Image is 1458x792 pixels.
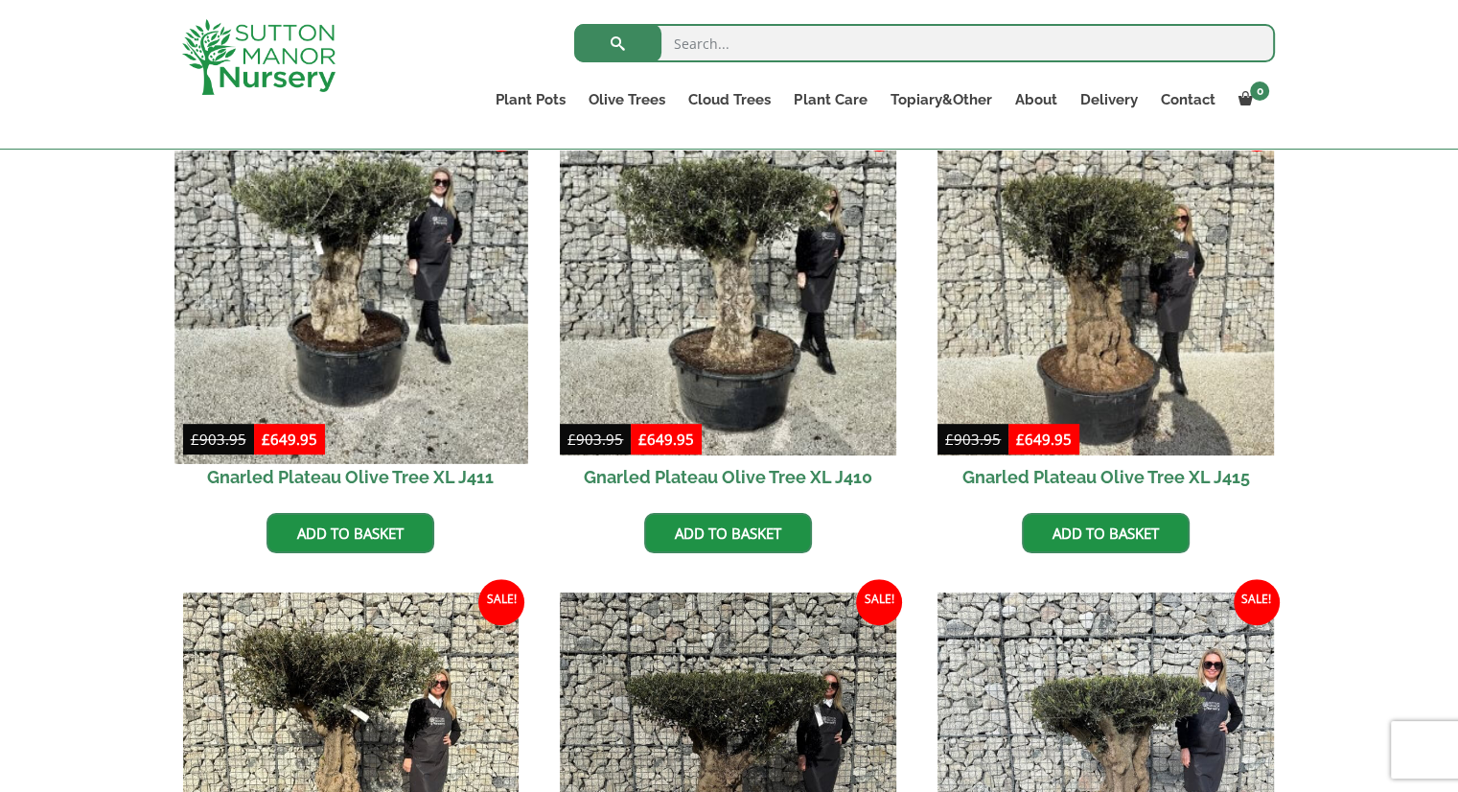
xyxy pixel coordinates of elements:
[577,86,677,113] a: Olive Trees
[945,430,954,449] span: £
[560,455,896,499] h2: Gnarled Plateau Olive Tree XL J410
[484,86,577,113] a: Plant Pots
[478,579,524,625] span: Sale!
[183,455,520,499] h2: Gnarled Plateau Olive Tree XL J411
[567,430,623,449] bdi: 903.95
[182,19,336,95] img: logo
[638,430,647,449] span: £
[878,86,1003,113] a: Topiary&Other
[174,110,527,463] img: Gnarled Plateau Olive Tree XL J411
[1068,86,1148,113] a: Delivery
[567,430,576,449] span: £
[1234,579,1280,625] span: Sale!
[856,579,902,625] span: Sale!
[782,86,878,113] a: Plant Care
[262,430,317,449] bdi: 649.95
[945,430,1001,449] bdi: 903.95
[560,119,896,499] a: Sale! Gnarled Plateau Olive Tree XL J410
[262,430,270,449] span: £
[191,430,246,449] bdi: 903.95
[560,119,896,455] img: Gnarled Plateau Olive Tree XL J410
[1148,86,1226,113] a: Contact
[937,119,1274,455] img: Gnarled Plateau Olive Tree XL J415
[191,430,199,449] span: £
[1016,430,1072,449] bdi: 649.95
[1016,430,1025,449] span: £
[677,86,782,113] a: Cloud Trees
[266,513,434,553] a: Add to basket: “Gnarled Plateau Olive Tree XL J411”
[1226,86,1275,113] a: 0
[1003,86,1068,113] a: About
[937,119,1274,499] a: Sale! Gnarled Plateau Olive Tree XL J415
[638,430,694,449] bdi: 649.95
[183,119,520,499] a: Sale! Gnarled Plateau Olive Tree XL J411
[1022,513,1190,553] a: Add to basket: “Gnarled Plateau Olive Tree XL J415”
[937,455,1274,499] h2: Gnarled Plateau Olive Tree XL J415
[1250,82,1269,101] span: 0
[574,24,1275,62] input: Search...
[644,513,812,553] a: Add to basket: “Gnarled Plateau Olive Tree XL J410”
